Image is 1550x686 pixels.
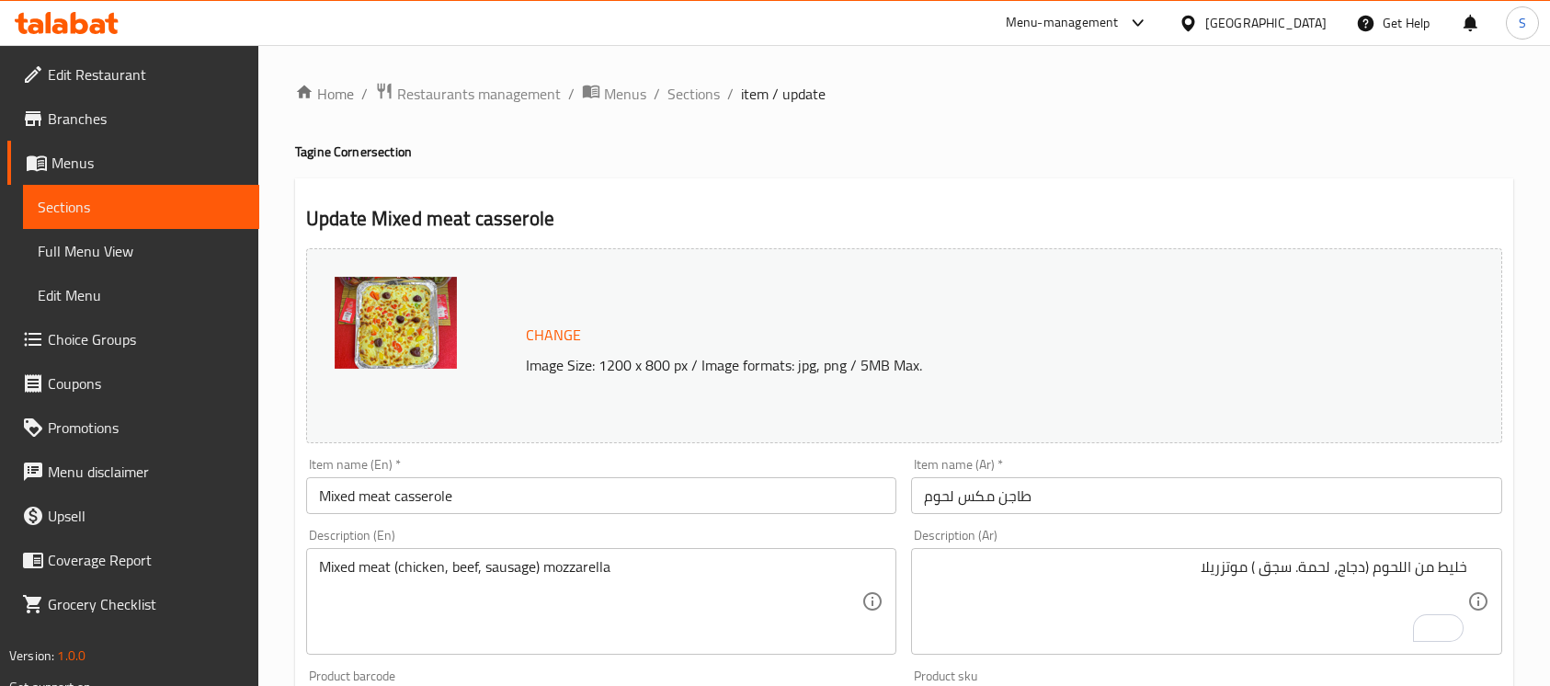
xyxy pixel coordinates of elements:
[582,82,646,106] a: Menus
[7,538,259,582] a: Coverage Report
[48,461,245,483] span: Menu disclaimer
[924,558,1466,646] textarea: To enrich screen reader interactions, please activate Accessibility in Grammarly extension settings
[48,417,245,439] span: Promotions
[23,273,259,317] a: Edit Menu
[1205,13,1327,33] div: [GEOGRAPHIC_DATA]
[7,141,259,185] a: Menus
[654,83,660,105] li: /
[7,361,259,406] a: Coupons
[1519,13,1526,33] span: S
[48,505,245,527] span: Upsell
[568,83,575,105] li: /
[51,152,245,174] span: Menus
[667,83,720,105] a: Sections
[361,83,368,105] li: /
[911,477,1501,514] input: Enter name Ar
[48,593,245,615] span: Grocery Checklist
[375,82,561,106] a: Restaurants management
[38,240,245,262] span: Full Menu View
[23,229,259,273] a: Full Menu View
[306,477,896,514] input: Enter name En
[48,328,245,350] span: Choice Groups
[335,277,457,369] img: mmw_638912367952537096
[295,82,1513,106] nav: breadcrumb
[295,83,354,105] a: Home
[7,494,259,538] a: Upsell
[727,83,734,105] li: /
[7,406,259,450] a: Promotions
[7,52,259,97] a: Edit Restaurant
[397,83,561,105] span: Restaurants management
[604,83,646,105] span: Menus
[519,316,588,354] button: Change
[48,549,245,571] span: Coverage Report
[48,63,245,86] span: Edit Restaurant
[7,582,259,626] a: Grocery Checklist
[519,354,1373,376] p: Image Size: 1200 x 800 px / Image formats: jpg, png / 5MB Max.
[38,196,245,218] span: Sections
[526,322,581,349] span: Change
[7,97,259,141] a: Branches
[741,83,826,105] span: item / update
[319,558,861,646] textarea: Mixed meat (chicken, beef, sausage) mozzarella
[48,372,245,394] span: Coupons
[38,284,245,306] span: Edit Menu
[1006,12,1119,34] div: Menu-management
[23,185,259,229] a: Sections
[7,450,259,494] a: Menu disclaimer
[306,205,1502,233] h2: Update Mixed meat casserole
[57,644,85,668] span: 1.0.0
[9,644,54,668] span: Version:
[295,143,1513,161] h4: Tagine Corner section
[7,317,259,361] a: Choice Groups
[48,108,245,130] span: Branches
